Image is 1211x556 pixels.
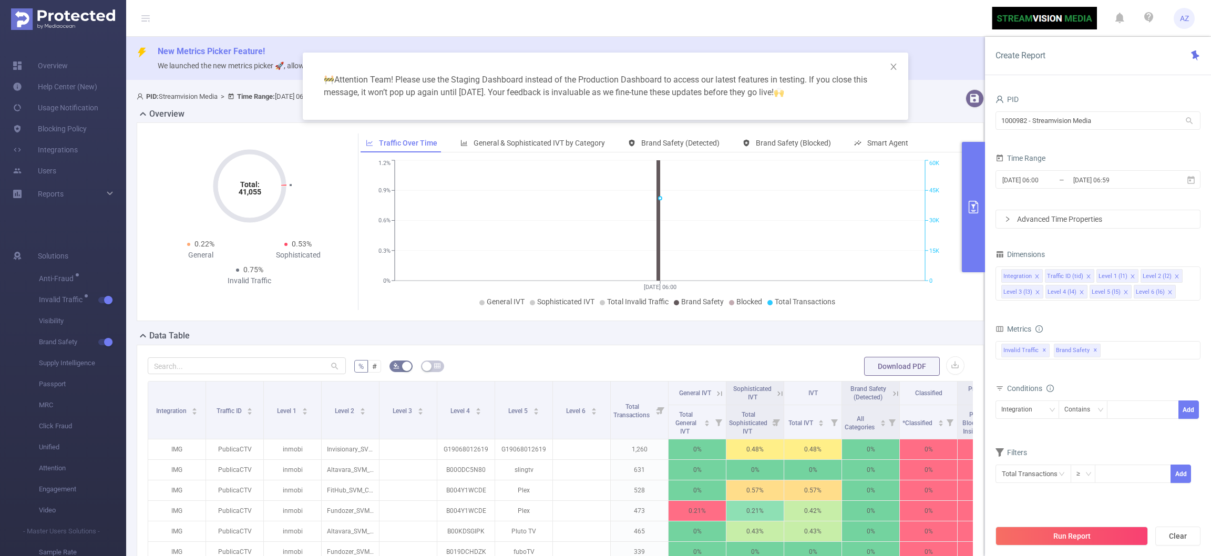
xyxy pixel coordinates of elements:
[1001,344,1050,357] span: Invalid Traffic
[1007,384,1054,393] span: Conditions
[1003,285,1032,299] div: Level 3 (l3)
[1086,274,1091,280] i: icon: close
[1134,285,1176,298] li: Level 6 (l6)
[996,250,1045,259] span: Dimensions
[1064,401,1097,418] div: Contains
[1048,285,1076,299] div: Level 4 (l4)
[1085,471,1092,478] i: icon: down
[1155,527,1200,545] button: Clear
[1054,344,1101,357] span: Brand Safety
[1001,269,1043,283] li: Integration
[1141,269,1183,283] li: Level 2 (l2)
[1178,400,1199,419] button: Add
[1123,290,1128,296] i: icon: close
[1167,290,1173,296] i: icon: close
[879,53,908,82] button: Close
[996,50,1045,60] span: Create Report
[1004,216,1011,222] i: icon: right
[1001,173,1086,187] input: Start date
[324,75,334,85] span: warning
[1046,385,1054,392] i: icon: info-circle
[996,325,1031,333] span: Metrics
[315,65,896,107] div: Attention Team! Please use the Staging Dashboard instead of the Production Dashboard to access ou...
[1090,285,1132,298] li: Level 5 (l5)
[996,95,1019,104] span: PID
[1034,274,1040,280] i: icon: close
[1045,285,1087,298] li: Level 4 (l4)
[1097,407,1104,414] i: icon: down
[1035,290,1040,296] i: icon: close
[1072,173,1157,187] input: End date
[1136,285,1165,299] div: Level 6 (l6)
[1049,407,1055,414] i: icon: down
[1092,285,1121,299] div: Level 5 (l5)
[1143,270,1172,283] div: Level 2 (l2)
[1035,325,1043,333] i: icon: info-circle
[1045,269,1094,283] li: Traffic ID (tid)
[1099,270,1127,283] div: Level 1 (l1)
[996,95,1004,104] i: icon: user
[1076,465,1087,482] div: ≥
[889,63,898,71] i: icon: close
[1079,290,1084,296] i: icon: close
[1003,270,1032,283] div: Integration
[996,448,1027,457] span: Filters
[1047,270,1083,283] div: Traffic ID (tid)
[1174,274,1179,280] i: icon: close
[996,154,1045,162] span: Time Range
[1096,269,1138,283] li: Level 1 (l1)
[1171,465,1191,483] button: Add
[1001,401,1040,418] div: Integration
[774,87,784,97] span: highfive
[996,527,1148,545] button: Run Report
[1042,344,1046,357] span: ✕
[996,210,1200,228] div: icon: rightAdvanced Time Properties
[1130,274,1135,280] i: icon: close
[1001,285,1043,298] li: Level 3 (l3)
[1093,344,1097,357] span: ✕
